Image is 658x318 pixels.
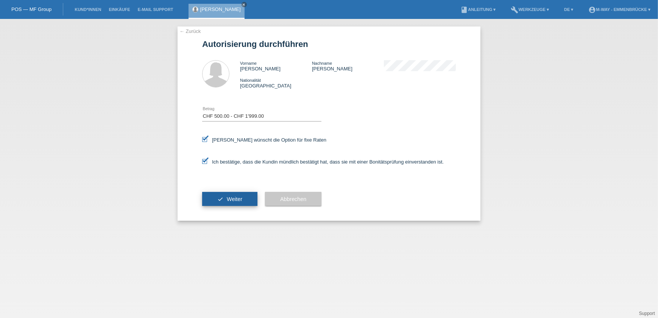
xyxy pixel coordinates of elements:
a: Kund*innen [71,7,105,12]
span: Vorname [240,61,257,65]
a: ← Zurück [179,28,201,34]
h1: Autorisierung durchführen [202,39,456,49]
i: account_circle [588,6,596,14]
div: [PERSON_NAME] [312,60,384,72]
i: check [217,196,223,202]
span: Weiter [227,196,242,202]
a: POS — MF Group [11,6,51,12]
a: bookAnleitung ▾ [457,7,499,12]
button: Abbrechen [265,192,321,206]
label: Ich bestätige, dass die Kundin mündlich bestätigt hat, dass sie mit einer Bonitätsprüfung einvers... [202,159,444,165]
span: Nationalität [240,78,261,83]
i: book [460,6,468,14]
a: E-Mail Support [134,7,177,12]
i: build [511,6,519,14]
a: DE ▾ [560,7,577,12]
span: Abbrechen [280,196,306,202]
label: [PERSON_NAME] wünscht die Option für fixe Raten [202,137,326,143]
a: buildWerkzeuge ▾ [507,7,553,12]
div: [PERSON_NAME] [240,60,312,72]
div: [GEOGRAPHIC_DATA] [240,77,312,89]
a: [PERSON_NAME] [200,6,241,12]
i: close [242,3,246,6]
a: Einkäufe [105,7,134,12]
a: Support [639,311,655,316]
span: Nachname [312,61,332,65]
a: account_circlem-way - Emmenbrücke ▾ [585,7,654,12]
a: close [242,2,247,7]
button: check Weiter [202,192,257,206]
